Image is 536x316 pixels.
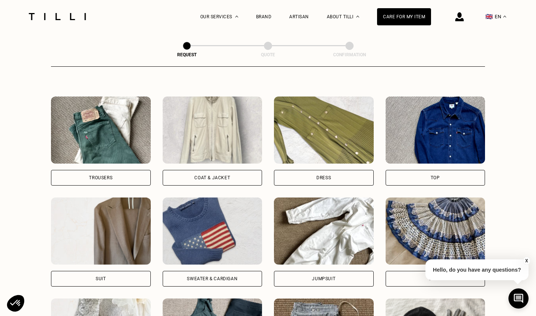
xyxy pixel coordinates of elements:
img: Tilli retouche votre Suit [51,197,151,265]
div: Coat & Jacket [194,176,230,180]
img: Tilli retouche votre Top [386,97,485,164]
img: Tilli seamstress service logo [26,13,89,20]
div: Quote [231,52,305,57]
div: Confirmation [312,52,387,57]
img: Tilli retouche votre Dress [274,97,374,164]
img: Tilli retouche votre Jumpsuit [274,197,374,265]
img: Tilli retouche votre Trousers [51,97,151,164]
span: 🇬🇧 [485,13,493,20]
a: Artisan [289,14,309,19]
button: X [523,257,530,265]
a: Care for my item [377,8,431,25]
img: menu déroulant [503,16,506,18]
div: Request [150,52,224,57]
div: Sweater & cardigan [187,276,237,281]
img: Dropdown menu [235,16,238,18]
img: Tilli retouche votre Coat & Jacket [163,97,262,164]
a: Brand [256,14,272,19]
div: Jumpsuit [312,276,335,281]
img: login icon [455,12,464,21]
img: Tilli retouche votre Sweater & cardigan [163,197,262,265]
div: Top [431,176,440,180]
div: Suit [96,276,106,281]
div: Trousers [89,176,112,180]
p: Hello, do you have any questions? [425,259,529,280]
img: About dropdown menu [356,16,359,18]
div: Dress [316,176,331,180]
img: Tilli retouche votre Skirt [386,197,485,265]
